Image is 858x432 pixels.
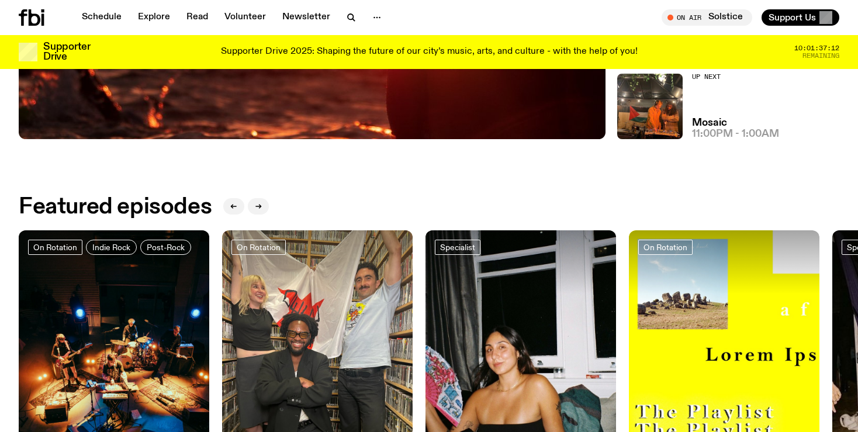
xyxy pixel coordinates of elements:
button: Support Us [762,9,839,26]
span: Support Us [769,12,816,23]
a: On Rotation [231,240,286,255]
a: Post-Rock [140,240,191,255]
h2: Featured episodes [19,196,212,217]
img: Tommy and Jono Playing at a fundraiser for Palestine [617,74,683,139]
span: Specialist [440,243,475,251]
a: Specialist [435,240,480,255]
a: Read [179,9,215,26]
a: Volunteer [217,9,273,26]
a: Schedule [75,9,129,26]
span: On Rotation [237,243,281,251]
span: 11:00pm - 1:00am [692,129,779,139]
span: Indie Rock [92,243,130,251]
p: Supporter Drive 2025: Shaping the future of our city’s music, arts, and culture - with the help o... [221,47,638,57]
a: Indie Rock [86,240,137,255]
span: 10:01:37:12 [794,45,839,51]
button: On AirSolstice [662,9,752,26]
a: Mosaic [692,118,727,128]
span: Post-Rock [147,243,185,251]
a: Newsletter [275,9,337,26]
h2: Up Next [692,74,779,80]
a: On Rotation [638,240,693,255]
a: Explore [131,9,177,26]
span: On Rotation [643,243,687,251]
span: Remaining [802,53,839,59]
a: On Rotation [28,240,82,255]
h3: Supporter Drive [43,42,90,62]
span: On Rotation [33,243,77,251]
